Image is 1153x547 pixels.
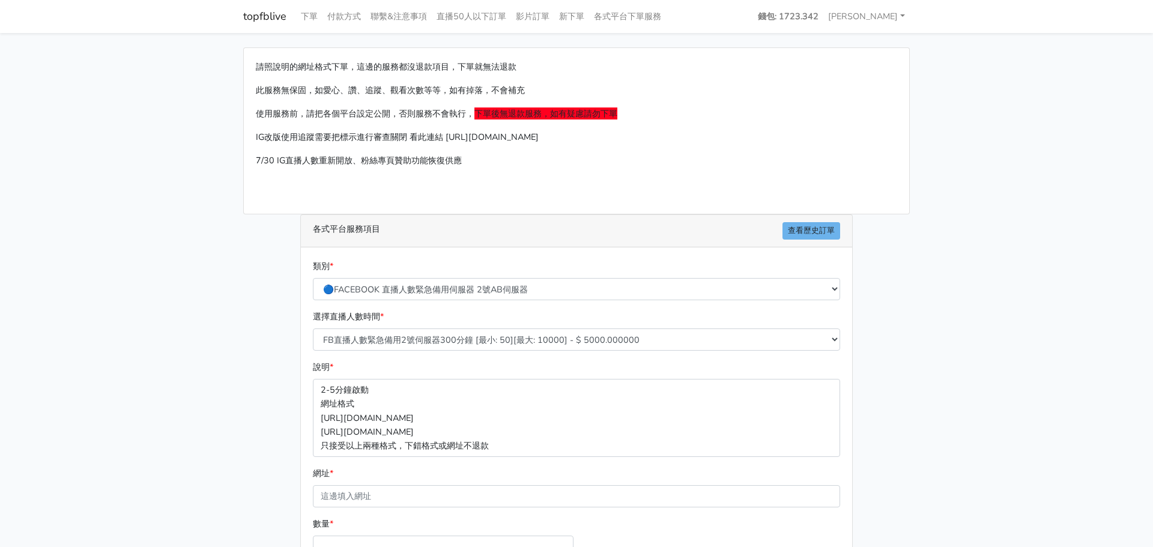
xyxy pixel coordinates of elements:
[753,5,823,28] a: 錢包: 1723.342
[554,5,589,28] a: 新下單
[313,485,840,507] input: 這邊填入網址
[243,5,286,28] a: topfblive
[313,379,840,456] p: 2-5分鐘啟動 網址格式 [URL][DOMAIN_NAME] [URL][DOMAIN_NAME] 只接受以上兩種格式，下錯格式或網址不退款
[313,259,333,273] label: 類別
[758,10,819,22] strong: 錢包: 1723.342
[366,5,432,28] a: 聯繫&注意事項
[313,360,333,374] label: 說明
[256,83,897,97] p: 此服務無保固，如愛心、讚、追蹤、觀看次數等等，如有掉落，不會補充
[256,107,897,121] p: 使用服務前，請把各個平台設定公開，否則服務不會執行，
[256,130,897,144] p: IG改版使用追蹤需要把標示進行審查關閉 看此連結 [URL][DOMAIN_NAME]
[256,154,897,168] p: 7/30 IG直播人數重新開放、粉絲專頁贊助功能恢復供應
[589,5,666,28] a: 各式平台下單服務
[296,5,322,28] a: 下單
[782,222,840,240] a: 查看歷史訂單
[313,467,333,480] label: 網址
[432,5,511,28] a: 直播50人以下訂單
[511,5,554,28] a: 影片訂單
[823,5,910,28] a: [PERSON_NAME]
[256,60,897,74] p: 請照說明的網址格式下單，這邊的服務都沒退款項目，下單就無法退款
[313,517,333,531] label: 數量
[301,215,852,247] div: 各式平台服務項目
[322,5,366,28] a: 付款方式
[474,107,617,119] span: 下單後無退款服務，如有疑慮請勿下單
[313,310,384,324] label: 選擇直播人數時間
